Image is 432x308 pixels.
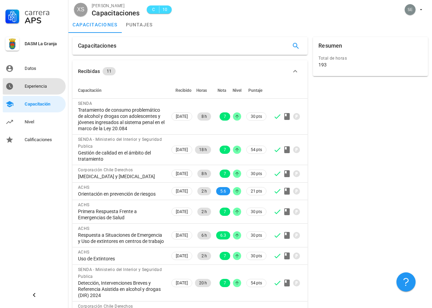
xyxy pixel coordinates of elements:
[78,137,162,149] span: SENDA - Ministerio del Interior y Seguridad Publica
[77,3,84,16] span: XS
[78,101,92,106] span: SENDA
[107,67,112,75] span: 11
[3,60,66,77] a: Datos
[3,114,66,130] a: Nivel
[199,279,207,287] span: 20 h
[176,232,188,239] span: [DATE]
[3,132,66,148] a: Calificaciones
[251,146,262,153] span: 54 pts
[3,96,66,112] a: Capacitación
[201,112,207,121] span: 8 h
[318,62,327,68] div: 193
[201,170,207,178] span: 8 h
[194,82,212,99] th: Horas
[199,146,207,154] span: 18 h
[176,279,188,287] span: [DATE]
[251,252,262,259] span: 30 pts
[25,119,63,125] div: Nivel
[25,84,63,89] div: Experiencia
[25,16,63,25] div: APS
[224,208,226,216] span: 7
[224,252,226,260] span: 7
[201,208,207,216] span: 2 h
[68,16,122,33] a: capacitaciones
[78,208,165,221] div: Primera Respuesta Frente a Emergencias de Salud
[251,208,262,215] span: 30 pts
[73,82,170,99] th: Capacitación
[78,202,90,207] span: ACHS
[25,8,63,16] div: Carrera
[233,88,241,93] span: Nivel
[218,88,226,93] span: Nota
[224,170,226,178] span: 7
[151,6,156,13] span: C
[78,88,102,93] span: Capacitación
[196,88,207,93] span: Horas
[78,37,116,55] div: Capacitaciones
[220,187,226,195] span: 5.6
[176,208,188,215] span: [DATE]
[201,231,207,239] span: 6 h
[251,232,262,239] span: 30 pts
[176,146,188,153] span: [DATE]
[176,252,188,260] span: [DATE]
[25,66,63,71] div: Datos
[176,187,188,195] span: [DATE]
[251,170,262,177] span: 30 pts
[201,187,207,195] span: 2 h
[78,256,165,262] div: Uso de Extintores
[251,113,262,120] span: 30 pts
[122,16,157,33] a: puntajes
[74,3,88,16] div: avatar
[212,82,232,99] th: Nota
[224,146,226,154] span: 7
[232,82,243,99] th: Nivel
[176,113,188,120] span: [DATE]
[224,112,226,121] span: 7
[78,67,100,75] div: Recibidas
[318,55,422,62] div: Total de horas
[78,232,165,244] div: Respuesta a Situaciones de Emergencia y Uso de extintores en centros de trabajo
[78,107,165,132] div: Tratamiento de consumo problemático de alcohol y drogas con adolescentes y jóvenes ingresados al ...
[176,170,188,177] span: [DATE]
[25,41,63,47] div: DASM La Granja
[92,2,140,9] div: [PERSON_NAME]
[78,267,162,279] span: SENDA - Ministerio del Interior y Seguridad Publica
[78,250,90,255] span: ACHS
[201,252,207,260] span: 2 h
[78,226,90,231] span: ACHS
[175,88,192,93] span: Recibido
[78,191,165,197] div: Orientación en prevención de riesgos
[73,60,307,82] button: Recibidas 11
[3,78,66,95] a: Experiencia
[248,88,262,93] span: Puntaje
[318,37,342,55] div: Resumen
[78,173,165,180] div: [MEDICAL_DATA] y [MEDICAL_DATA]
[243,82,268,99] th: Puntaje
[224,279,226,287] span: 7
[170,82,194,99] th: Recibido
[251,188,262,195] span: 21 pts
[78,185,90,190] span: ACHS
[251,280,262,286] span: 54 pts
[78,168,133,172] span: Corporación Chile Derechos
[162,6,168,13] span: 10
[25,101,63,107] div: Capacitación
[405,4,416,15] div: avatar
[78,280,165,298] div: Detección, Intervenciones Breves y Referencia Asistida en alcohol y drogas (DIR) 2024
[220,231,226,239] span: 6.3
[78,150,165,162] div: Gestión de calidad en el ámbito del tratamiento
[92,9,140,17] div: Capacitaciones
[25,137,63,143] div: Calificaciones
